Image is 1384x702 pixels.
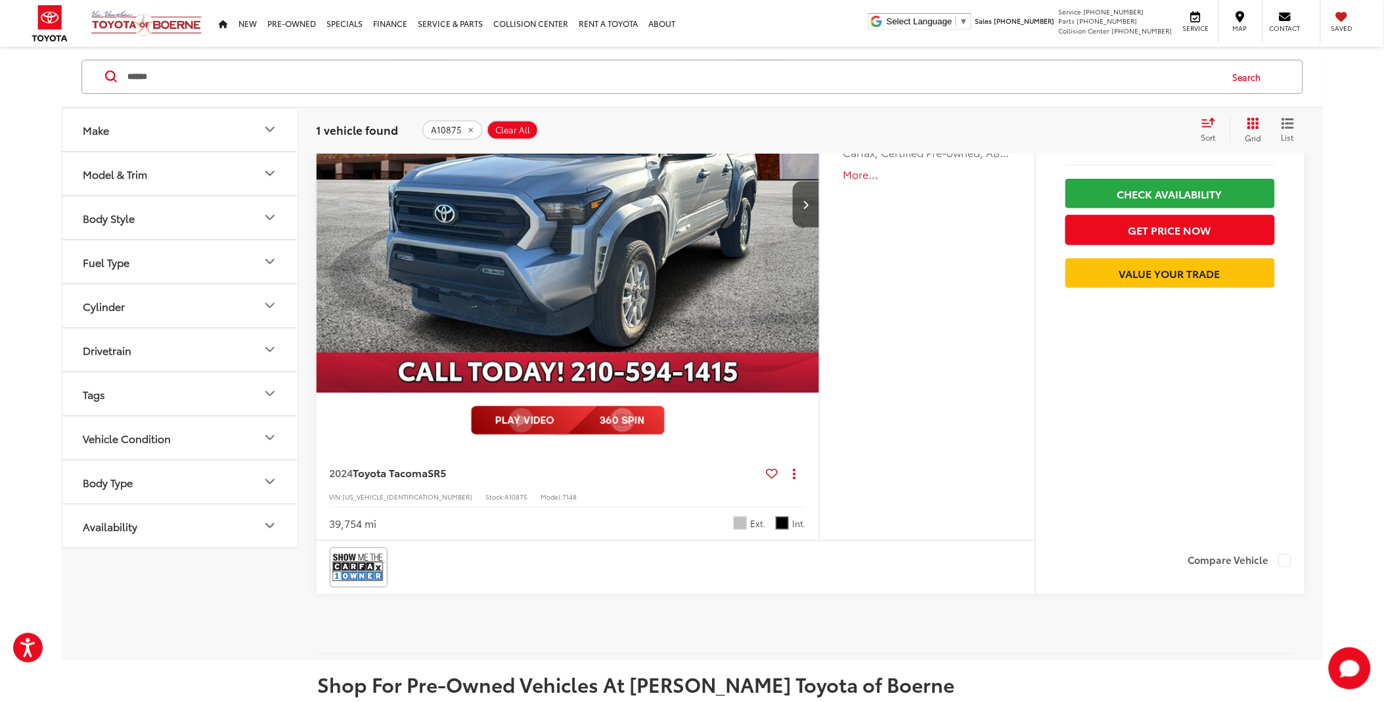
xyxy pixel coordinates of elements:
img: full motion video [471,406,665,435]
div: Tags [83,388,106,400]
span: Parts [1059,16,1075,26]
button: Select sort value [1195,117,1230,143]
button: Body StyleBody Style [62,197,299,239]
span: [PHONE_NUMBER] [1084,7,1144,16]
span: [US_VEHICLE_IDENTIFICATION_NUMBER] [343,492,473,502]
span: [PHONE_NUMBER] [1112,26,1172,35]
div: Availability [83,520,138,532]
span: A10875 [432,125,462,135]
div: Fuel Type [83,256,130,268]
input: Search by Make, Model, or Keyword [127,61,1220,93]
span: SR5 [428,465,447,480]
div: Fuel Type [262,254,278,270]
button: List View [1272,117,1305,143]
a: Select Language​ [887,16,968,26]
span: List [1282,131,1295,143]
span: ▼ [960,16,968,26]
div: 39,754 mi [330,516,377,531]
svg: Start Chat [1329,647,1371,690]
a: 2024 Toyota Tacoma SR52024 Toyota Tacoma SR52024 Toyota Tacoma SR52024 Toyota Tacoma SR5 [316,15,821,393]
button: Toggle Chat Window [1329,647,1371,690]
span: 1 vehicle found [317,122,399,137]
div: 2024 Toyota Tacoma SR5 0 [316,15,821,393]
span: Contact [1270,24,1301,33]
span: Black [776,517,789,530]
span: VIN: [330,492,343,502]
button: TagsTags [62,373,299,415]
span: Ext. [750,517,766,530]
button: Body TypeBody Type [62,461,299,503]
span: Grid [1245,132,1262,143]
span: Service [1059,7,1082,16]
button: DrivetrainDrivetrain [62,329,299,371]
div: Drivetrain [262,342,278,358]
span: Sales [975,16,993,26]
div: Cylinder [83,300,125,312]
span: Saved [1328,24,1356,33]
div: Vehicle Condition [262,431,278,446]
a: 2024Toyota TacomaSR5 [330,465,761,480]
span: [PHONE_NUMBER] [1077,16,1138,26]
h2: Shop For Pre-Owned Vehicles At [PERSON_NAME] Toyota of Boerne [318,674,1067,695]
div: Vehicle Condition [83,432,171,444]
div: Body Style [262,210,278,226]
a: Check Availability [1065,179,1275,208]
button: Get Price Now [1065,215,1275,245]
span: Model: [541,492,563,502]
span: A10875 [505,492,528,502]
div: Model & Trim [262,166,278,182]
div: Make [262,122,278,138]
div: Tags [262,386,278,402]
div: Body Style [83,212,135,224]
button: AvailabilityAvailability [62,505,299,548]
label: Compare Vehicle [1188,554,1291,567]
span: Int. [792,517,806,530]
span: Toyota Tacoma [353,465,428,480]
button: MakeMake [62,108,299,151]
span: Sort [1201,131,1216,143]
div: Model & Trim [83,168,148,180]
span: Silver [734,517,747,530]
span: Clear All [496,125,531,135]
span: Service [1181,24,1211,33]
button: Grid View [1230,117,1272,143]
button: Fuel TypeFuel Type [62,241,299,283]
button: Search [1220,60,1280,93]
a: Value Your Trade [1065,258,1275,288]
span: Select Language [887,16,952,26]
button: Next image [793,181,819,227]
div: Cylinder [262,298,278,314]
div: Make [83,124,110,136]
button: More... [843,167,1012,182]
span: Stock: [486,492,505,502]
div: Body Type [83,476,133,488]
img: 2024 Toyota Tacoma SR5 [316,15,821,394]
img: Vic Vaughan Toyota of Boerne [91,10,202,37]
span: Map [1226,24,1255,33]
span: ​ [956,16,956,26]
span: 7148 [563,492,577,502]
div: Availability [262,519,278,534]
div: Drivetrain [83,344,132,356]
button: Vehicle ConditionVehicle Condition [62,417,299,459]
span: [PHONE_NUMBER] [994,16,1055,26]
button: remove A10875 [422,120,483,140]
button: Model & TrimModel & Trim [62,152,299,195]
button: CylinderCylinder [62,285,299,327]
img: View CARFAX report [332,550,385,585]
div: Body Type [262,475,278,490]
span: Collision Center [1059,26,1110,35]
button: Actions [783,461,806,484]
span: 2024 [330,465,353,480]
span: dropdown dots [793,468,796,479]
button: Clear All [487,120,539,140]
